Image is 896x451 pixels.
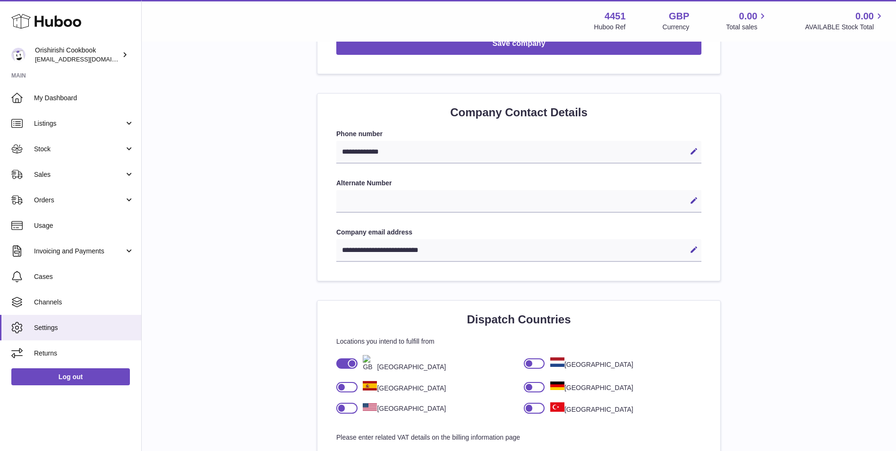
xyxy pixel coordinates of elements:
[35,46,120,64] div: Orishirishi Cookbook
[34,349,134,358] span: Returns
[363,381,377,390] img: ES
[34,247,124,256] span: Invoicing and Payments
[34,323,134,332] span: Settings
[34,221,134,230] span: Usage
[855,10,874,23] span: 0.00
[363,355,377,372] img: GB
[550,357,564,367] img: NL
[34,145,124,154] span: Stock
[594,23,626,32] div: Huboo Ref
[805,10,885,32] a: 0.00 AVAILABLE Stock Total
[336,130,701,139] label: Phone number
[336,337,701,346] p: Locations you intend to fulfill from
[35,55,139,63] span: [EMAIL_ADDRESS][DOMAIN_NAME]
[663,23,690,32] div: Currency
[545,402,633,414] div: [GEOGRAPHIC_DATA]
[336,179,701,188] label: Alternate Number
[550,382,564,390] img: DE
[550,402,564,412] img: TR
[669,10,689,23] strong: GBP
[739,10,758,23] span: 0.00
[605,10,626,23] strong: 4451
[11,368,130,385] a: Log out
[34,196,124,205] span: Orders
[34,272,134,281] span: Cases
[358,355,446,372] div: [GEOGRAPHIC_DATA]
[336,312,701,327] h2: Dispatch Countries
[358,381,446,393] div: [GEOGRAPHIC_DATA]
[726,10,768,32] a: 0.00 Total sales
[34,170,124,179] span: Sales
[336,433,701,442] p: Please enter related VAT details on the billing information page
[726,23,768,32] span: Total sales
[336,33,701,55] button: Save company
[34,119,124,128] span: Listings
[545,382,633,392] div: [GEOGRAPHIC_DATA]
[336,228,701,237] label: Company email address
[545,357,633,369] div: [GEOGRAPHIC_DATA]
[11,48,26,62] img: internalAdmin-4451@internal.huboo.com
[336,105,701,120] h2: Company Contact Details
[358,403,446,413] div: [GEOGRAPHIC_DATA]
[34,94,134,103] span: My Dashboard
[34,298,134,307] span: Channels
[805,23,885,32] span: AVAILABLE Stock Total
[363,403,377,411] img: US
